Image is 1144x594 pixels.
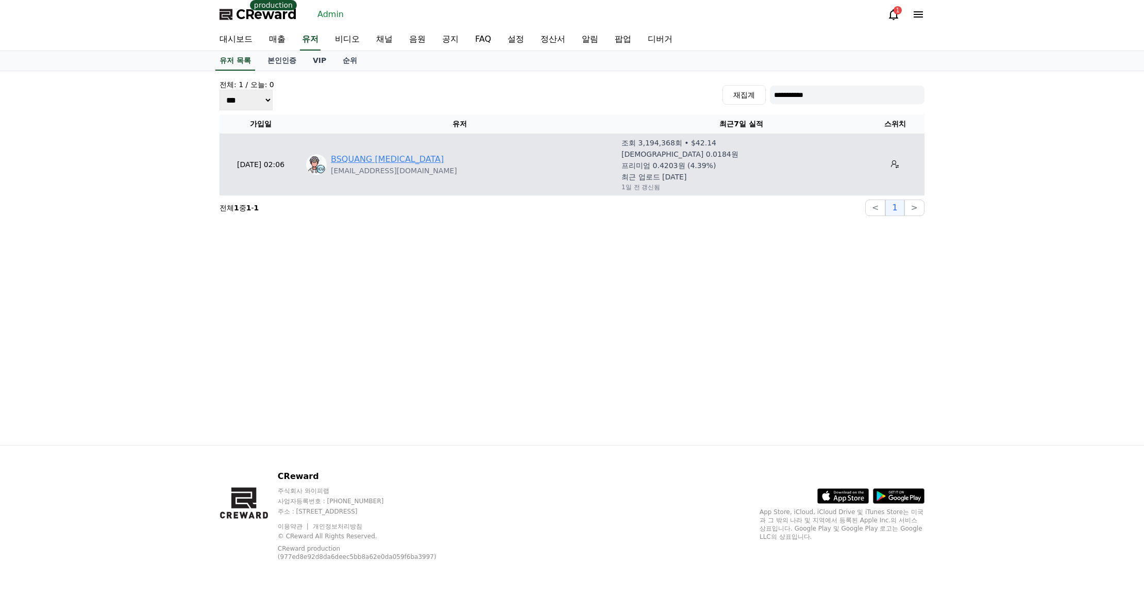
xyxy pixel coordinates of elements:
[215,51,255,71] a: 유저 목록
[865,114,924,134] th: 스위치
[254,204,259,212] strong: 1
[278,487,459,495] p: 주식회사 와이피랩
[467,29,499,51] a: FAQ
[722,85,766,105] button: 재집계
[621,149,738,159] p: [DEMOGRAPHIC_DATA] 0.0184원
[865,200,885,216] button: <
[607,29,640,51] a: 팝업
[278,497,459,505] p: 사업자등록번호 : [PHONE_NUMBER]
[434,29,467,51] a: 공지
[621,160,716,171] p: 프리미엄 0.4203원 (4.39%)
[401,29,434,51] a: 음원
[574,29,607,51] a: 알림
[259,51,305,71] a: 본인인증
[640,29,681,51] a: 디버거
[234,204,239,212] strong: 1
[220,114,302,134] th: 가입일
[313,6,348,23] a: Admin
[68,327,133,353] a: Messages
[211,29,261,51] a: 대시보드
[305,51,334,71] a: VIP
[499,29,532,51] a: 설정
[621,138,716,148] p: 조회 3,194,368회 • $42.14
[760,508,924,541] p: App Store, iCloud, iCloud Drive 및 iTunes Store는 미국과 그 밖의 나라 및 지역에서 등록된 Apple Inc.의 서비스 상표입니다. Goo...
[617,114,865,134] th: 최근7일 실적
[3,327,68,353] a: Home
[887,8,900,21] a: 1
[300,29,321,51] a: 유저
[904,200,924,216] button: >
[261,29,294,51] a: 매출
[278,532,459,540] p: © CReward All Rights Reserved.
[885,200,904,216] button: 1
[368,29,401,51] a: 채널
[246,204,251,212] strong: 1
[278,544,443,561] p: CReward production (977ed8e92d8da6deec5bb8a62e0da059f6ba3997)
[220,79,274,90] h4: 전체: 1 / 오늘: 0
[331,153,444,166] a: BSQUANG [MEDICAL_DATA]
[894,6,902,14] div: 1
[334,51,365,71] a: 순위
[313,523,362,530] a: 개인정보처리방침
[327,29,368,51] a: 비디오
[278,470,459,483] p: CReward
[302,114,617,134] th: 유저
[532,29,574,51] a: 정산서
[621,183,660,191] p: 1일 전 갱신됨
[224,159,298,170] p: [DATE] 02:06
[133,327,198,353] a: Settings
[278,507,459,516] p: 주소 : [STREET_ADDRESS]
[278,523,310,530] a: 이용약관
[86,343,116,351] span: Messages
[220,203,259,213] p: 전체 중 -
[331,166,457,176] p: [EMAIL_ADDRESS][DOMAIN_NAME]
[236,6,297,23] span: CReward
[220,6,297,23] a: CReward
[621,172,686,182] p: 최근 업로드 [DATE]
[306,154,327,175] img: https://lh3.googleusercontent.com/a/ACg8ocL7qvY3tv6UuFSE70PUsItZ4Z4DBMkprxBsyjpPfgOdA7GhgPw=s96-c
[26,342,44,351] span: Home
[153,342,178,351] span: Settings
